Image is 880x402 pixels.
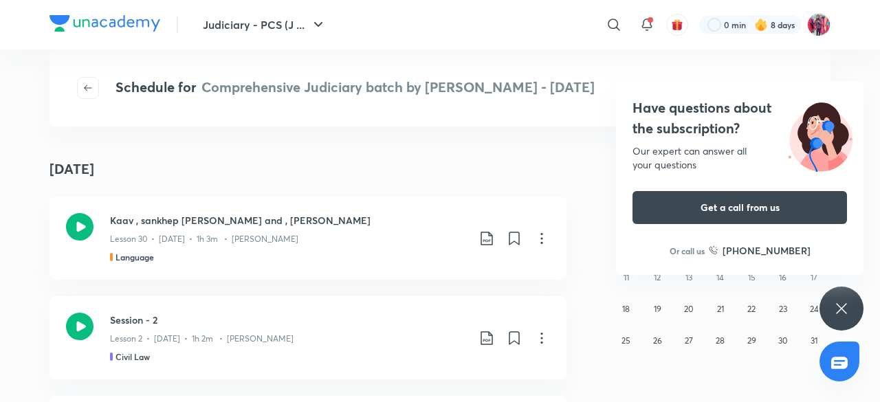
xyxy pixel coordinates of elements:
[709,243,811,258] a: [PHONE_NUMBER]
[646,298,668,320] button: May 19, 2025
[807,13,830,36] img: Archita Mittal
[615,330,637,352] button: May 25, 2025
[678,330,700,352] button: May 27, 2025
[622,304,630,314] abbr: May 18, 2025
[685,335,693,346] abbr: May 27, 2025
[685,272,692,282] abbr: May 13, 2025
[772,267,794,289] button: May 16, 2025
[740,298,762,320] button: May 22, 2025
[811,272,817,282] abbr: May 17, 2025
[115,77,595,99] h4: Schedule for
[740,330,762,352] button: May 29, 2025
[740,267,762,289] button: May 15, 2025
[678,267,700,289] button: May 13, 2025
[716,272,724,282] abbr: May 14, 2025
[110,313,467,327] h3: Session - 2
[49,15,160,32] img: Company Logo
[778,335,787,346] abbr: May 30, 2025
[670,245,705,257] p: Or call us
[632,191,847,224] button: Get a call from us
[754,18,768,32] img: streak
[654,304,661,314] abbr: May 19, 2025
[49,296,566,379] a: Session - 2Lesson 2 • [DATE] • 1h 2m • [PERSON_NAME]Civil Law
[110,333,294,345] p: Lesson 2 • [DATE] • 1h 2m • [PERSON_NAME]
[654,272,661,282] abbr: May 12, 2025
[621,335,630,346] abbr: May 25, 2025
[666,14,688,36] button: avatar
[723,243,811,258] h6: [PHONE_NUMBER]
[624,272,629,282] abbr: May 11, 2025
[110,213,467,227] h3: Kaav , sankhep [PERSON_NAME] and , [PERSON_NAME]
[777,98,863,172] img: ttu_illustration_new.svg
[772,330,794,352] button: May 30, 2025
[779,272,786,282] abbr: May 16, 2025
[201,78,595,96] span: Comprehensive Judiciary batch by [PERSON_NAME] - [DATE]
[684,304,693,314] abbr: May 20, 2025
[709,298,731,320] button: May 21, 2025
[115,350,150,363] h5: Civil Law
[803,298,825,320] button: May 24, 2025
[747,304,756,314] abbr: May 22, 2025
[678,298,700,320] button: May 20, 2025
[748,272,756,282] abbr: May 15, 2025
[195,11,335,38] button: Judiciary - PCS (J ...
[747,335,756,346] abbr: May 29, 2025
[803,330,825,352] button: May 31, 2025
[646,330,668,352] button: May 26, 2025
[717,304,724,314] abbr: May 21, 2025
[632,98,847,139] h4: Have questions about the subscription?
[811,335,817,346] abbr: May 31, 2025
[615,298,637,320] button: May 18, 2025
[615,236,637,258] button: May 4, 2025
[49,197,566,280] a: Kaav , sankhep [PERSON_NAME] and , [PERSON_NAME]Lesson 30 • [DATE] • 1h 3m • [PERSON_NAME]Language
[653,335,662,346] abbr: May 26, 2025
[115,251,154,263] h5: Language
[632,144,847,172] div: Our expert can answer all your questions
[716,335,725,346] abbr: May 28, 2025
[709,330,731,352] button: May 28, 2025
[49,15,160,35] a: Company Logo
[49,159,94,179] h4: [DATE]
[615,267,637,289] button: May 11, 2025
[772,298,794,320] button: May 23, 2025
[709,267,731,289] button: May 14, 2025
[803,267,825,289] button: May 17, 2025
[671,19,683,31] img: avatar
[779,304,787,314] abbr: May 23, 2025
[810,304,819,314] abbr: May 24, 2025
[110,233,298,245] p: Lesson 30 • [DATE] • 1h 3m • [PERSON_NAME]
[646,267,668,289] button: May 12, 2025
